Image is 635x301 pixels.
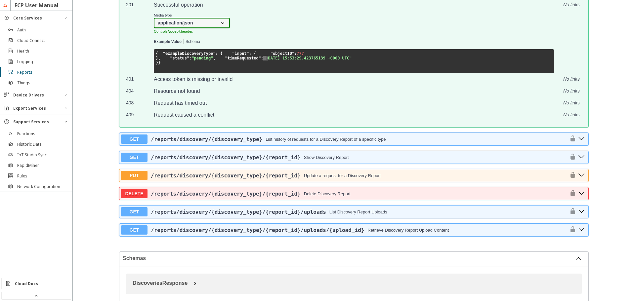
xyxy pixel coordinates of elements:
small: Controls header. [154,29,193,33]
i: No links [563,76,580,82]
button: authorization button unlocked [566,135,576,143]
div: List Discovery Report Uploads [329,209,387,214]
span: PUT [121,171,148,180]
span: : { [249,51,256,56]
span: DiscoveriesResponse [133,280,188,286]
i: No links [563,112,580,117]
span: "objectID" [271,51,294,56]
span: "pending" [191,56,213,60]
button: GET/reports/discovery/{discovery_type}/{report_id}Show Discovery Report [121,153,566,162]
span: /reports /discovery /{discovery_type} /{report_id} [151,172,301,179]
span: : { [216,51,223,56]
td: 409 [126,109,154,121]
span: /reports /discovery /{discovery_type} [151,136,262,142]
td: 404 [126,85,154,97]
div: Update a request for a Discovery Report [304,173,381,178]
small: Media type [154,13,230,17]
button: get ​/reports​/discovery​/{discovery_type}​/{report_id} [576,153,587,162]
button: authorization button unlocked [566,208,576,216]
td: 408 [126,97,154,109]
p: Access token is missing or invalid [154,76,554,82]
button: GET/reports/discovery/{discovery_type}/{report_id}/uploadsList Discovery Report Uploads [121,207,566,216]
i: No links [563,88,580,94]
span: "status" [170,56,189,60]
p: Request has timed out [154,100,554,106]
span: : [261,56,263,60]
button: GET/reports/discovery/{discovery_type}List history of requests for a Discovery Report of a specif... [121,134,566,144]
span: GET [121,134,148,144]
a: /reports/discovery/{discovery_type}/{report_id}/uploads [151,209,326,215]
button: GET/reports/discovery/{discovery_type}/{report_id}/uploads/{upload_id}Retrieve Discovery Report U... [121,225,566,235]
div: Delete Discovery Report [304,191,351,196]
span: Schemas [123,255,575,261]
div: Show Discovery Report [304,155,349,160]
div: Retrieve Discovery Report Upload Content [367,228,449,233]
span: { [156,51,158,56]
p: Request caused a conflict [154,112,554,118]
button: Schemas [123,255,582,262]
button: authorization button unlocked [566,153,576,161]
span: /reports /discovery /{discovery_type} /{report_id} [151,154,301,161]
span: "exampleDiscoveryType" [163,51,216,56]
a: /reports/discovery/{discovery_type}/{report_id} [151,154,301,161]
button: Example Value [154,40,182,44]
a: /reports/discovery/{discovery_type}/{report_id} [151,172,301,179]
button: get ​/reports​/discovery​/{discovery_type}​/{report_id}​/uploads​/{upload_id} [576,226,587,234]
span: , [213,56,215,60]
button: DELETE/reports/discovery/{discovery_type}/{report_id}Delete Discovery Report [121,189,566,198]
a: /reports/discovery/{discovery_type}/{report_id}/uploads/{upload_id} [151,227,364,233]
a: /reports/discovery/{discovery_type}/{report_id} [151,191,301,197]
a: /reports/discovery/{discovery_type} [151,136,262,142]
span: GET [121,207,148,216]
span: /reports /discovery /{discovery_type} /{report_id} [151,191,301,197]
span: 777 [297,51,304,56]
span: : [189,56,191,60]
i: No links [563,100,580,105]
p: Resource not found [154,88,554,94]
code: }, } } [156,51,352,65]
button: authorization button unlocked [566,171,576,179]
select: Media Type [154,18,230,28]
p: Successful operation [154,2,554,8]
button: PUT/reports/discovery/{discovery_type}/{report_id}Update a request for a Discovery Report [121,171,566,180]
code: Accept [168,29,181,34]
span: GET [121,225,148,235]
span: /reports /discovery /{discovery_type} /{report_id} /uploads /{upload_id} [151,227,364,233]
span: GET [121,153,148,162]
div: List history of requests for a Discovery Report of a specific type [266,137,386,142]
span: /reports /discovery /{discovery_type} /{report_id} /uploads [151,209,326,215]
span: DELETE [121,189,148,198]
button: authorization button unlocked [566,190,576,198]
button: delete ​/reports​/discovery​/{discovery_type}​/{report_id} [576,189,587,198]
span: : [294,51,297,56]
button: DiscoveriesResponse [129,277,585,289]
button: Schema [186,40,200,44]
button: authorization button unlocked [566,226,576,234]
button: put ​/reports​/discovery​/{discovery_type}​/{report_id} [576,171,587,180]
span: "timeRequested" [225,56,261,60]
span: "input" [232,51,249,56]
td: 401 [126,73,154,85]
button: get ​/reports​/discovery​/{discovery_type} [576,135,587,143]
span: "[DATE] 15:53:29.423765139 +0000 UTC" [263,56,352,60]
i: No links [563,2,580,7]
button: get ​/reports​/discovery​/{discovery_type}​/{report_id}​/uploads [576,207,587,216]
